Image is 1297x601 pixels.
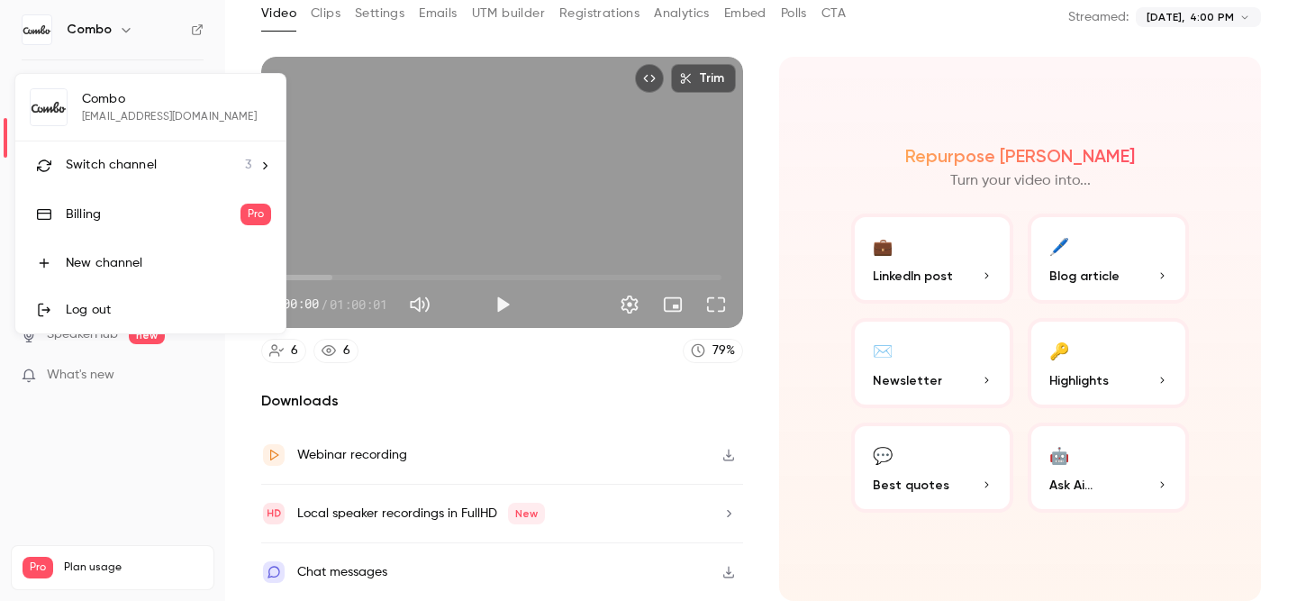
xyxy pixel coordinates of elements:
[66,156,157,175] span: Switch channel
[66,254,271,272] div: New channel
[245,156,251,175] span: 3
[66,205,240,223] div: Billing
[66,301,271,319] div: Log out
[240,204,271,225] span: Pro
